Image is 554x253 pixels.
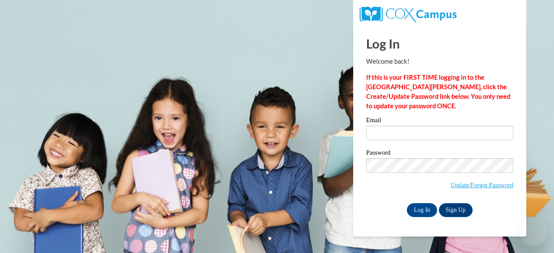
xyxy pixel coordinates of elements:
[366,57,513,66] p: Welcome back!
[451,182,513,188] a: Update/Forgot Password
[519,218,547,246] iframe: Botón para iniciar la ventana de mensajería
[366,74,510,110] strong: If this is your FIRST TIME logging in to the [GEOGRAPHIC_DATA][PERSON_NAME], click the Create/Upd...
[439,203,473,217] a: Sign Up
[366,35,513,52] h1: Log In
[366,149,513,158] label: Password
[407,203,437,217] input: Log In
[366,117,513,126] label: Email
[360,6,457,22] img: COX Campus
